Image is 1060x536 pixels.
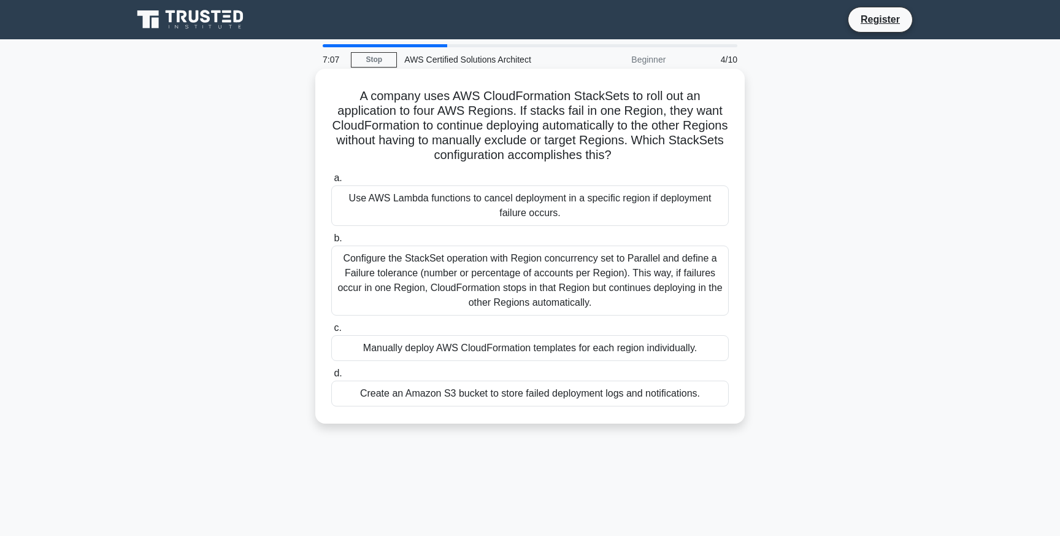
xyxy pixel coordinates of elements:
a: Stop [351,52,397,68]
div: AWS Certified Solutions Architect [397,47,566,72]
div: Configure the StackSet operation with Region concurrency set to Parallel and define a Failure tol... [331,246,729,316]
span: c. [334,322,341,333]
div: Create an Amazon S3 bucket to store failed deployment logs and notifications. [331,381,729,406]
span: b. [334,233,342,243]
div: 7:07 [315,47,351,72]
div: Beginner [566,47,673,72]
h5: A company uses AWS CloudFormation StackSets to roll out an application to four AWS Regions. If st... [330,88,730,163]
span: d. [334,368,342,378]
div: Use AWS Lambda functions to cancel deployment in a specific region if deployment failure occurs. [331,185,729,226]
div: 4/10 [673,47,745,72]
a: Register [853,12,907,27]
span: a. [334,173,342,183]
div: Manually deploy AWS CloudFormation templates for each region individually. [331,335,729,361]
